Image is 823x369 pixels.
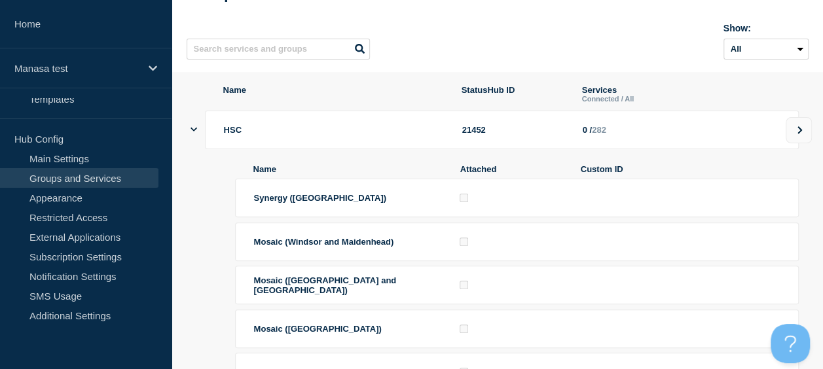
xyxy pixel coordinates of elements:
span: StatusHub ID [462,85,566,103]
span: HSC [224,125,242,135]
button: showServices [191,111,197,149]
select: Archived [723,39,809,60]
span: Mosaic ([GEOGRAPHIC_DATA] and [GEOGRAPHIC_DATA]) [254,275,397,295]
span: Mosaic (Windsor and Maidenhead) [254,237,394,247]
p: Manasa test [14,63,140,74]
span: Attached [460,164,565,174]
span: Custom ID [581,164,780,174]
span: Mosaic ([GEOGRAPHIC_DATA]) [254,324,382,334]
p: Services [582,85,780,95]
span: Name [223,85,446,103]
input: Search services and groups [187,39,370,60]
span: Synergy ([GEOGRAPHIC_DATA]) [254,193,386,203]
div: 21452 [462,125,567,135]
span: 282 [592,125,606,135]
p: Connected / All [582,95,780,103]
div: Show: [723,23,809,33]
span: 0 / [583,125,592,135]
iframe: Help Scout Beacon - Open [771,324,810,363]
span: Name [253,164,445,174]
